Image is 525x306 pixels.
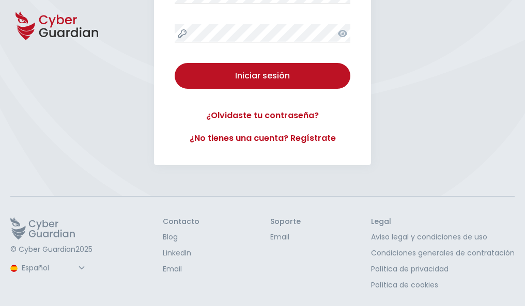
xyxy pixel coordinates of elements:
[175,63,350,89] button: Iniciar sesión
[163,264,199,275] a: Email
[10,245,92,254] p: © Cyber Guardian 2025
[371,264,515,275] a: Política de privacidad
[163,248,199,259] a: LinkedIn
[270,217,301,227] h3: Soporte
[163,232,199,243] a: Blog
[175,109,350,122] a: ¿Olvidaste tu contraseña?
[270,232,301,243] a: Email
[10,265,18,272] img: region-logo
[371,248,515,259] a: Condiciones generales de contratación
[163,217,199,227] h3: Contacto
[182,70,343,82] div: Iniciar sesión
[175,132,350,144] a: ¿No tienes una cuenta? Regístrate
[371,232,515,243] a: Aviso legal y condiciones de uso
[371,217,515,227] h3: Legal
[371,280,515,291] a: Política de cookies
